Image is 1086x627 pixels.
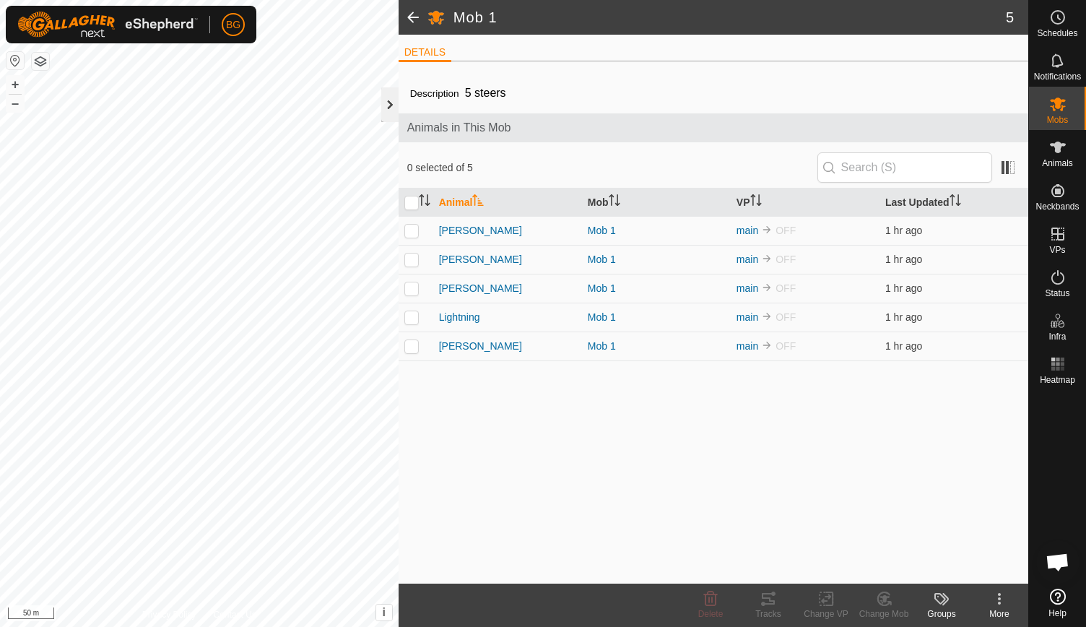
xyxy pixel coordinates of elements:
[950,196,961,208] p-sorticon: Activate to sort
[588,310,725,325] div: Mob 1
[737,311,758,323] a: main
[32,53,49,70] button: Map Layers
[439,252,522,267] span: [PERSON_NAME]
[1045,289,1069,298] span: Status
[761,282,773,293] img: to
[407,119,1020,137] span: Animals in This Mob
[776,254,796,265] span: OFF
[439,223,522,238] span: [PERSON_NAME]
[885,311,922,323] span: 19 Sept 2025, 6:37 pm
[761,340,773,351] img: to
[855,607,913,620] div: Change Mob
[776,311,796,323] span: OFF
[6,76,24,93] button: +
[453,9,1006,26] h2: Mob 1
[399,45,451,62] li: DETAILS
[761,311,773,322] img: to
[970,607,1028,620] div: More
[588,281,725,296] div: Mob 1
[1034,72,1081,81] span: Notifications
[588,252,725,267] div: Mob 1
[1035,202,1079,211] span: Neckbands
[750,196,762,208] p-sorticon: Activate to sort
[214,608,256,621] a: Contact Us
[226,17,240,33] span: BG
[407,160,817,176] span: 0 selected of 5
[885,340,922,352] span: 19 Sept 2025, 6:38 pm
[1029,583,1086,623] a: Help
[376,605,392,620] button: i
[1048,332,1066,341] span: Infra
[1006,7,1014,28] span: 5
[459,81,512,105] span: 5 steers
[6,95,24,112] button: –
[439,310,480,325] span: Lightning
[885,225,922,236] span: 19 Sept 2025, 6:37 pm
[142,608,196,621] a: Privacy Policy
[737,254,758,265] a: main
[885,254,922,265] span: 19 Sept 2025, 6:38 pm
[1037,29,1077,38] span: Schedules
[776,340,796,352] span: OFF
[776,225,796,236] span: OFF
[737,225,758,236] a: main
[1049,246,1065,254] span: VPs
[382,606,385,618] span: i
[1042,159,1073,168] span: Animals
[419,196,430,208] p-sorticon: Activate to sort
[737,340,758,352] a: main
[588,339,725,354] div: Mob 1
[433,189,582,217] th: Animal
[609,196,620,208] p-sorticon: Activate to sort
[731,189,879,217] th: VP
[879,189,1028,217] th: Last Updated
[817,152,992,183] input: Search (S)
[439,281,522,296] span: [PERSON_NAME]
[1047,116,1068,124] span: Mobs
[1036,540,1080,584] div: Open chat
[1040,376,1075,384] span: Heatmap
[6,52,24,69] button: Reset Map
[761,253,773,264] img: to
[698,609,724,619] span: Delete
[439,339,522,354] span: [PERSON_NAME]
[17,12,198,38] img: Gallagher Logo
[1048,609,1067,618] span: Help
[761,224,773,235] img: to
[885,282,922,294] span: 19 Sept 2025, 6:37 pm
[776,282,796,294] span: OFF
[472,196,484,208] p-sorticon: Activate to sort
[410,88,459,99] label: Description
[582,189,731,217] th: Mob
[737,282,758,294] a: main
[797,607,855,620] div: Change VP
[588,223,725,238] div: Mob 1
[913,607,970,620] div: Groups
[739,607,797,620] div: Tracks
